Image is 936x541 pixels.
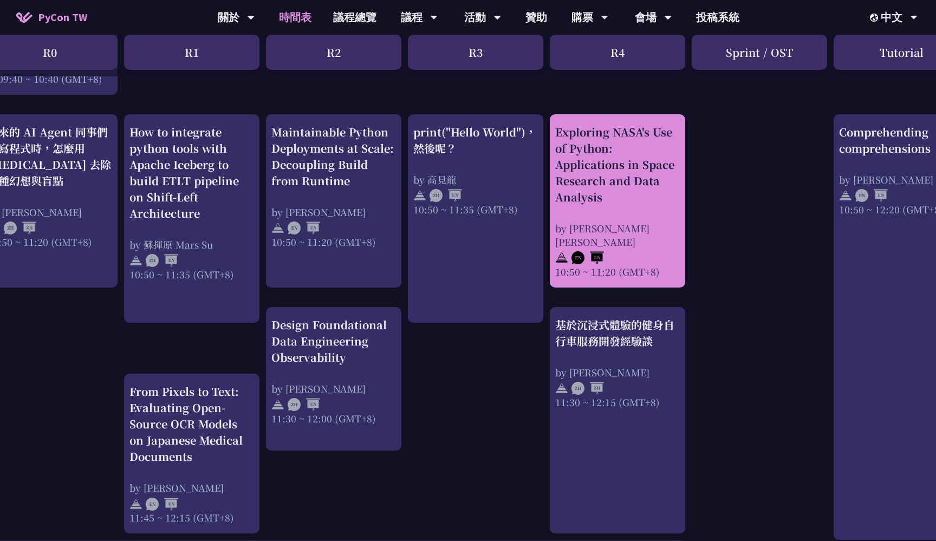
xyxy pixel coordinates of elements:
div: 10:50 ~ 11:20 (GMT+8) [555,265,680,278]
a: print("Hello World")，然後呢？ by 高見龍 10:50 ~ 11:35 (GMT+8) [413,124,538,314]
img: svg+xml;base64,PHN2ZyB4bWxucz0iaHR0cDovL3d3dy53My5vcmcvMjAwMC9zdmciIHdpZHRoPSIyNCIgaGVpZ2h0PSIyNC... [555,382,568,395]
div: R1 [124,35,259,70]
a: 基於沉浸式體驗的健身自行車服務開發經驗談 by [PERSON_NAME] 11:30 ~ 12:15 (GMT+8) [555,317,680,524]
div: 11:30 ~ 12:15 (GMT+8) [555,395,680,409]
div: 11:45 ~ 12:15 (GMT+8) [129,511,254,524]
img: ZHZH.38617ef.svg [571,382,604,395]
img: ZHEN.371966e.svg [288,398,320,411]
div: by 高見龍 [413,173,538,186]
div: by [PERSON_NAME] [PERSON_NAME] [555,221,680,249]
a: Design Foundational Data Engineering Observability by [PERSON_NAME] 11:30 ~ 12:00 (GMT+8) [271,317,396,441]
img: svg+xml;base64,PHN2ZyB4bWxucz0iaHR0cDovL3d3dy53My5vcmcvMjAwMC9zdmciIHdpZHRoPSIyNCIgaGVpZ2h0PSIyNC... [129,254,142,267]
a: PyCon TW [5,4,98,31]
img: ZHEN.371966e.svg [146,254,178,267]
div: by [PERSON_NAME] [271,205,396,219]
div: 基於沉浸式體驗的健身自行車服務開發經驗談 [555,317,680,349]
div: From Pixels to Text: Evaluating Open-Source OCR Models on Japanese Medical Documents [129,383,254,465]
img: svg+xml;base64,PHN2ZyB4bWxucz0iaHR0cDovL3d3dy53My5vcmcvMjAwMC9zdmciIHdpZHRoPSIyNCIgaGVpZ2h0PSIyNC... [129,498,142,511]
img: ENEN.5a408d1.svg [571,251,604,264]
img: svg+xml;base64,PHN2ZyB4bWxucz0iaHR0cDovL3d3dy53My5vcmcvMjAwMC9zdmciIHdpZHRoPSIyNCIgaGVpZ2h0PSIyNC... [271,221,284,234]
a: Maintainable Python Deployments at Scale: Decoupling Build from Runtime by [PERSON_NAME] 10:50 ~ ... [271,124,396,278]
img: ENEN.5a408d1.svg [288,221,320,234]
div: 10:50 ~ 11:20 (GMT+8) [271,235,396,249]
a: How to integrate python tools with Apache Iceberg to build ETLT pipeline on Shift-Left Architectu... [129,124,254,314]
div: 10:50 ~ 11:35 (GMT+8) [129,268,254,281]
img: Home icon of PyCon TW 2025 [16,12,32,23]
div: by [PERSON_NAME] [555,366,680,379]
img: svg+xml;base64,PHN2ZyB4bWxucz0iaHR0cDovL3d3dy53My5vcmcvMjAwMC9zdmciIHdpZHRoPSIyNCIgaGVpZ2h0PSIyNC... [271,398,284,411]
div: R3 [408,35,543,70]
img: Locale Icon [870,14,881,22]
div: print("Hello World")，然後呢？ [413,124,538,157]
div: Exploring NASA's Use of Python: Applications in Space Research and Data Analysis [555,124,680,205]
img: svg+xml;base64,PHN2ZyB4bWxucz0iaHR0cDovL3d3dy53My5vcmcvMjAwMC9zdmciIHdpZHRoPSIyNCIgaGVpZ2h0PSIyNC... [413,189,426,202]
div: R4 [550,35,685,70]
span: PyCon TW [38,9,87,25]
img: ENEN.5a408d1.svg [146,498,178,511]
img: svg+xml;base64,PHN2ZyB4bWxucz0iaHR0cDovL3d3dy53My5vcmcvMjAwMC9zdmciIHdpZHRoPSIyNCIgaGVpZ2h0PSIyNC... [839,189,852,202]
img: ZHEN.371966e.svg [430,189,462,202]
img: ZHZH.38617ef.svg [4,221,36,234]
div: Design Foundational Data Engineering Observability [271,317,396,366]
div: by [PERSON_NAME] [271,382,396,395]
div: R2 [266,35,401,70]
img: svg+xml;base64,PHN2ZyB4bWxucz0iaHR0cDovL3d3dy53My5vcmcvMjAwMC9zdmciIHdpZHRoPSIyNCIgaGVpZ2h0PSIyNC... [555,251,568,264]
div: 10:50 ~ 11:35 (GMT+8) [413,203,538,216]
div: Maintainable Python Deployments at Scale: Decoupling Build from Runtime [271,124,396,189]
div: How to integrate python tools with Apache Iceberg to build ETLT pipeline on Shift-Left Architecture [129,124,254,221]
img: ENEN.5a408d1.svg [855,189,888,202]
a: Exploring NASA's Use of Python: Applications in Space Research and Data Analysis by [PERSON_NAME]... [555,124,680,278]
a: From Pixels to Text: Evaluating Open-Source OCR Models on Japanese Medical Documents by [PERSON_N... [129,383,254,524]
div: by 蘇揮原 Mars Su [129,238,254,251]
div: 11:30 ~ 12:00 (GMT+8) [271,412,396,425]
div: Sprint / OST [692,35,827,70]
div: by [PERSON_NAME] [129,481,254,494]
